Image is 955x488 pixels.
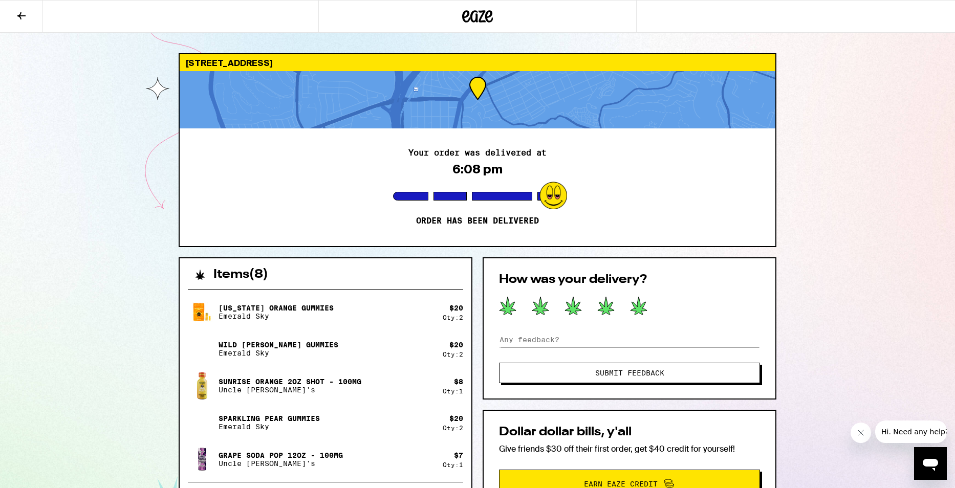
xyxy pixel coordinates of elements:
[499,274,760,286] h2: How was your delivery?
[180,54,775,71] div: [STREET_ADDRESS]
[219,386,361,394] p: Uncle [PERSON_NAME]'s
[188,408,216,437] img: Sparkling Pear Gummies
[875,420,947,443] iframe: Message from company
[219,341,338,349] p: Wild [PERSON_NAME] Gummies
[452,162,503,176] div: 6:08 pm
[449,341,463,349] div: $ 20
[443,351,463,358] div: Qty: 2
[213,269,268,281] h2: Items ( 8 )
[408,149,547,157] h2: Your order was delivered at
[188,298,216,326] img: California Orange Gummies
[219,459,343,468] p: Uncle [PERSON_NAME]'s
[499,443,760,454] p: Give friends $30 off their first order, get $40 credit for yourself!
[443,425,463,431] div: Qty: 2
[188,371,216,400] img: Sunrise Orange 2oz Shot - 100mg
[188,445,216,474] img: Grape Soda Pop 12oz - 100mg
[443,461,463,468] div: Qty: 1
[6,7,74,15] span: Hi. Need any help?
[219,304,334,312] p: [US_STATE] Orange Gummies
[499,363,760,383] button: Submit Feedback
[449,414,463,423] div: $ 20
[595,369,664,376] span: Submit Feedback
[219,414,320,423] p: Sparkling Pear Gummies
[219,378,361,386] p: Sunrise Orange 2oz Shot - 100mg
[454,378,463,386] div: $ 8
[499,426,760,438] h2: Dollar dollar bills, y'all
[219,312,334,320] p: Emerald Sky
[188,335,216,363] img: Wild Berry Gummies
[443,388,463,394] div: Qty: 1
[443,314,463,321] div: Qty: 2
[449,304,463,312] div: $ 20
[219,349,338,357] p: Emerald Sky
[584,480,658,487] span: Earn Eaze Credit
[914,447,947,480] iframe: Button to launch messaging window
[499,332,760,347] input: Any feedback?
[219,451,343,459] p: Grape Soda Pop 12oz - 100mg
[454,451,463,459] div: $ 7
[219,423,320,431] p: Emerald Sky
[851,423,871,443] iframe: Close message
[416,216,539,226] p: Order has been delivered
